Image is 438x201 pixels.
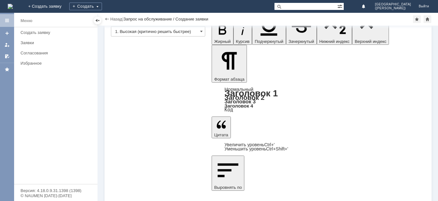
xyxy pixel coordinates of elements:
[255,39,283,44] span: Подчеркнутый
[18,48,96,58] a: Согласования
[317,7,352,45] button: Нижний индекс
[21,40,94,45] div: Заявки
[3,3,94,8] div: Добрый вечер.
[214,185,242,190] span: Выровнять по
[18,38,96,48] a: Заявки
[212,156,244,191] button: Выровнять по
[224,103,253,109] a: Заголовок 4
[212,117,231,138] button: Цитата
[413,15,421,23] div: Добавить в избранное
[233,23,252,45] button: Курсив
[21,189,91,193] div: Версия: 4.18.0.9.31.1398 (1398)
[212,87,425,112] div: Формат абзаца
[21,61,87,66] div: Избранное
[21,194,91,198] div: © NAUMEN [DATE]-[DATE]
[224,88,278,98] a: Заголовок 1
[337,3,344,9] span: Расширенный поиск
[224,142,275,147] a: Increase
[212,45,247,83] button: Формат абзаца
[21,30,94,35] div: Создать заявку
[266,146,288,151] span: Ctrl+Shift+'
[8,4,13,9] img: logo
[2,40,12,50] a: Мои заявки
[224,107,233,113] a: Код
[8,4,13,9] a: Перейти на домашнюю страницу
[122,16,123,21] div: |
[2,51,12,61] a: Мои согласования
[264,142,275,147] span: Ctrl+'
[375,6,411,10] span: ([PERSON_NAME])
[319,39,350,44] span: Нижний индекс
[214,39,231,44] span: Жирный
[212,143,425,151] div: Цитата
[224,86,253,92] a: Нормальный
[3,8,94,13] div: Прошу удалить отложенные чеки
[375,3,411,6] span: [GEOGRAPHIC_DATA]
[18,28,96,37] a: Создать заявку
[252,9,286,45] button: Подчеркнутый
[94,17,101,24] div: Скрыть меню
[214,77,244,82] span: Формат абзаца
[224,99,256,104] a: Заголовок 3
[224,94,265,101] a: Заголовок 2
[2,28,12,38] a: Создать заявку
[214,133,228,137] span: Цитата
[424,15,431,23] div: Сделать домашней страницей
[21,17,32,25] div: Меню
[236,39,250,44] span: Курсив
[21,51,94,55] div: Согласования
[289,39,314,44] span: Зачеркнутый
[224,146,288,151] a: Decrease
[355,39,386,44] span: Верхний индекс
[286,12,317,45] button: Зачеркнутый
[212,20,233,45] button: Жирный
[69,3,102,10] div: Создать
[123,17,208,21] div: Запрос на обслуживание / Создание заявки
[110,17,122,21] a: Назад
